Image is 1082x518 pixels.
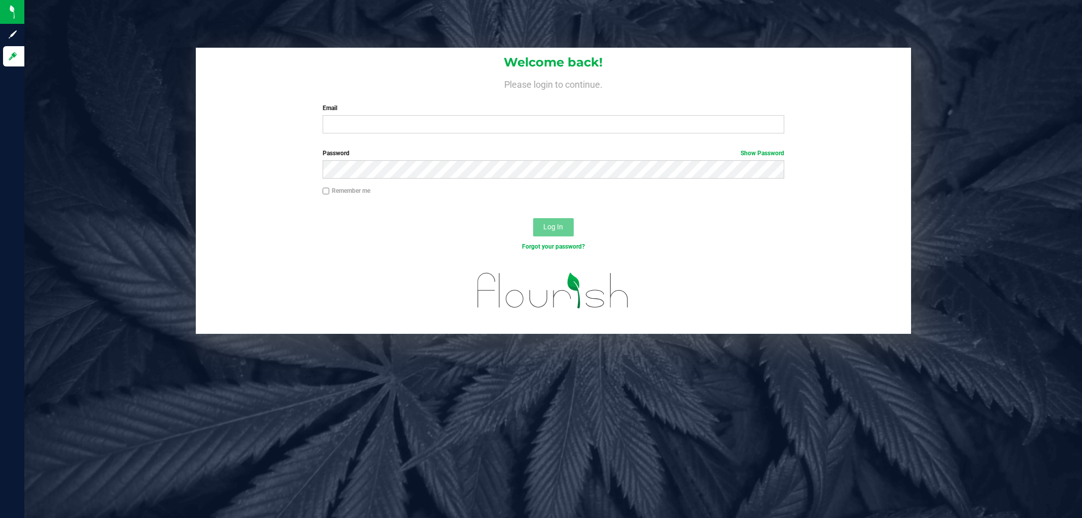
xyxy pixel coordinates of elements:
[8,29,18,40] inline-svg: Sign up
[323,103,784,113] label: Email
[323,186,370,195] label: Remember me
[522,243,585,250] a: Forgot your password?
[196,77,911,89] h4: Please login to continue.
[8,51,18,61] inline-svg: Log in
[196,56,911,69] h1: Welcome back!
[323,150,350,157] span: Password
[323,188,330,195] input: Remember me
[741,150,784,157] a: Show Password
[543,223,563,231] span: Log In
[464,262,643,319] img: flourish_logo.svg
[533,218,574,236] button: Log In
